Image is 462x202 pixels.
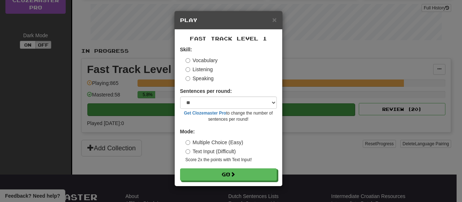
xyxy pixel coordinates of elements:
[180,47,192,52] strong: Skill:
[180,87,232,95] label: Sentences per round:
[180,129,195,134] strong: Mode:
[186,76,190,81] input: Speaking
[180,110,277,123] small: to change the number of sentences per round!
[180,168,277,181] button: Go
[186,67,190,72] input: Listening
[186,157,277,163] small: Score 2x the points with Text Input !
[180,17,277,24] h5: Play
[186,139,243,146] label: Multiple Choice (Easy)
[190,35,267,42] span: Fast Track Level 1
[186,57,218,64] label: Vocabulary
[186,58,190,63] input: Vocabulary
[272,16,276,24] span: ×
[186,66,213,73] label: Listening
[272,16,276,23] button: Close
[184,111,226,116] a: Get Clozemaster Pro
[186,149,190,154] input: Text Input (Difficult)
[186,148,236,155] label: Text Input (Difficult)
[186,140,190,145] input: Multiple Choice (Easy)
[186,75,214,82] label: Speaking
